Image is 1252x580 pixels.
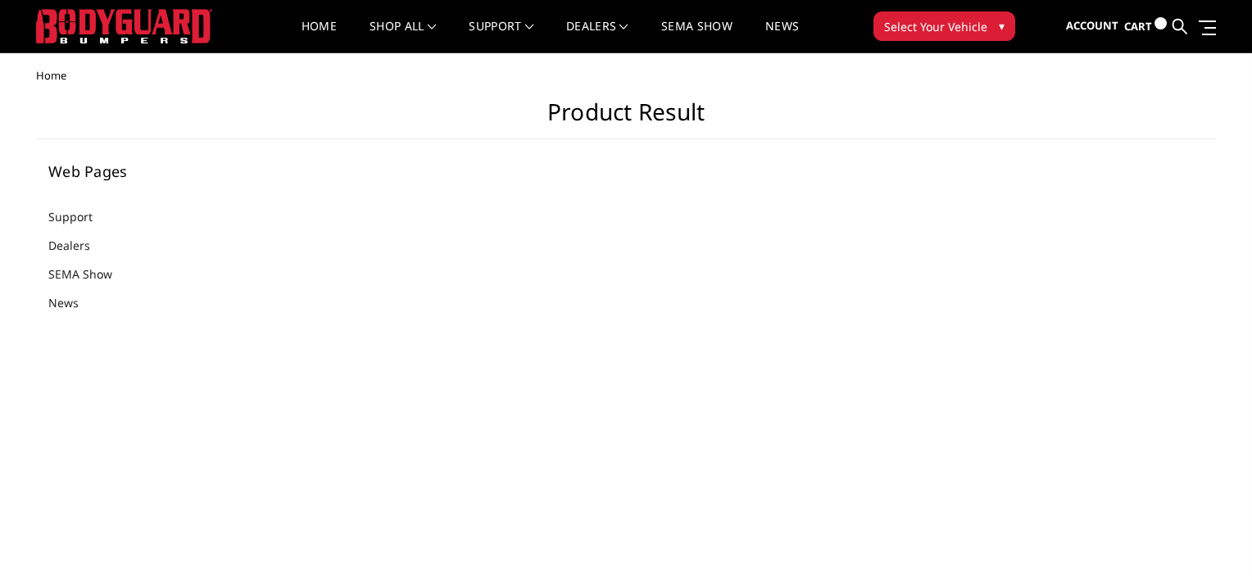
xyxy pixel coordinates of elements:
[1124,19,1152,34] span: Cart
[1066,18,1118,33] span: Account
[48,265,133,283] a: SEMA Show
[36,9,212,43] img: BODYGUARD BUMPERS
[566,20,628,52] a: Dealers
[48,237,111,254] a: Dealers
[661,20,733,52] a: SEMA Show
[884,18,987,35] span: Select Your Vehicle
[36,68,66,83] span: Home
[36,98,1216,139] h1: Product Result
[1066,4,1118,48] a: Account
[999,17,1005,34] span: ▾
[48,208,113,225] a: Support
[370,20,436,52] a: shop all
[1124,4,1167,49] a: Cart
[469,20,533,52] a: Support
[48,294,99,311] a: News
[302,20,337,52] a: Home
[765,20,799,52] a: News
[48,164,248,179] h5: Web Pages
[873,11,1015,41] button: Select Your Vehicle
